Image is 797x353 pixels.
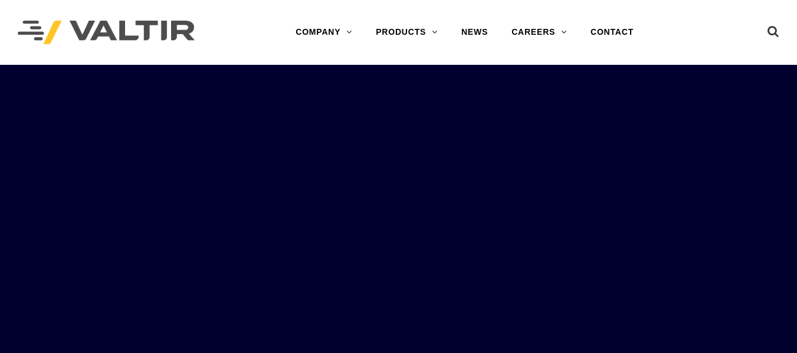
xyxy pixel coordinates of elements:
[450,21,500,44] a: NEWS
[364,21,450,44] a: PRODUCTS
[284,21,364,44] a: COMPANY
[18,21,195,45] img: Valtir
[579,21,645,44] a: CONTACT
[500,21,579,44] a: CAREERS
